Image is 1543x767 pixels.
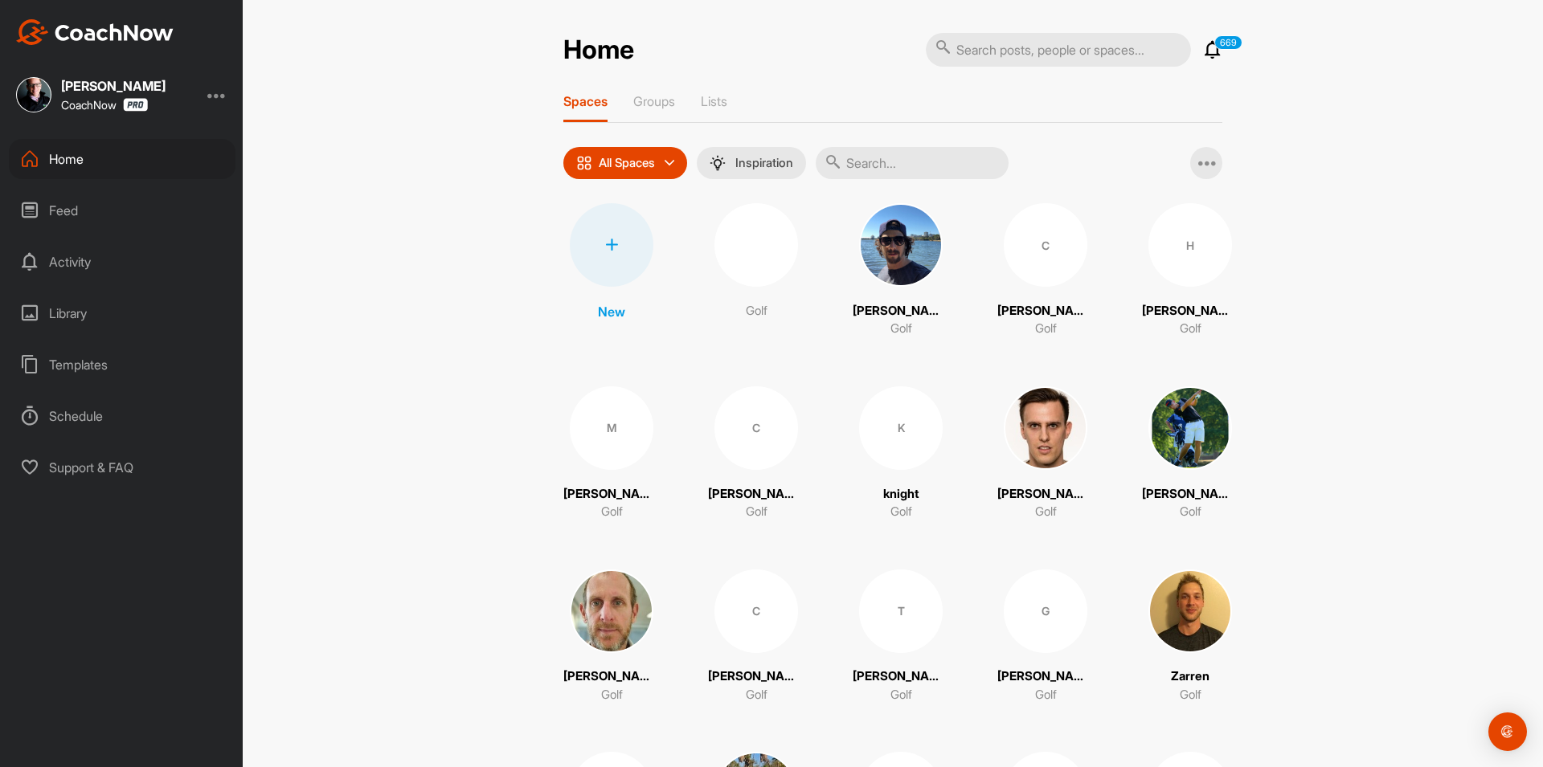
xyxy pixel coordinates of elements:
p: [PERSON_NAME] [997,302,1094,320]
div: T [859,569,943,653]
a: [PERSON_NAME]Golf [853,203,949,338]
p: [PERSON_NAME] [563,667,660,686]
input: Search... [816,147,1009,179]
p: New [598,302,625,321]
img: square_e5a1c8b45c7a489716c79f886f6a0dca.jpg [570,569,653,653]
p: Golf [746,686,767,704]
div: CoachNow [61,98,148,112]
div: Open Intercom Messenger [1488,712,1527,751]
img: square_d7b6dd5b2d8b6df5777e39d7bdd614c0.jpg [16,77,51,112]
a: H[PERSON_NAME]Golf [1142,203,1238,338]
p: [PERSON_NAME] [708,667,804,686]
div: Feed [9,190,235,231]
div: Schedule [9,396,235,436]
p: knight [883,485,919,504]
a: C[PERSON_NAME]Golf [708,569,804,704]
img: square_c74c483136c5a322e8c3ab00325b5695.jpg [859,203,943,287]
a: KknightGolf [853,386,949,521]
div: C [1004,203,1087,287]
a: G[PERSON_NAME]Golf [997,569,1094,704]
p: [PERSON_NAME] [563,485,660,504]
a: ZarrenGolf [1142,569,1238,704]
p: Golf [1180,320,1201,338]
div: Home [9,139,235,179]
p: Golf [890,320,912,338]
img: square_3693790e66a3519a47180c501abf0a57.jpg [1148,569,1232,653]
img: square_04ca77c7c53cd3339529e915fae3917d.jpg [1004,386,1087,470]
div: H [1148,203,1232,287]
p: Golf [1035,686,1057,704]
p: Golf [1035,320,1057,338]
input: Search posts, people or spaces... [926,33,1191,67]
h2: Home [563,35,634,66]
p: [PERSON_NAME] [1142,485,1238,504]
div: Support & FAQ [9,447,235,488]
p: Golf [890,686,912,704]
div: Activity [9,242,235,282]
p: Golf [1035,503,1057,521]
p: Golf [746,503,767,521]
p: Zarren [1171,667,1209,686]
a: C[PERSON_NAME]Golf [997,203,1094,338]
p: Groups [633,93,675,109]
p: Golf [1180,503,1201,521]
p: 669 [1214,35,1242,50]
p: All Spaces [599,157,655,169]
p: Lists [701,93,727,109]
div: C [714,569,798,653]
a: T[PERSON_NAME]Golf [853,569,949,704]
p: [PERSON_NAME] [853,667,949,686]
img: CoachNow [16,19,174,45]
div: G [1004,569,1087,653]
img: icon [576,155,592,171]
p: Spaces [563,93,608,109]
p: Golf [601,686,623,704]
p: Golf [890,503,912,521]
div: M [570,386,653,470]
a: C[PERSON_NAME]Golf [708,386,804,521]
a: M[PERSON_NAME]Golf [563,386,660,521]
p: Golf [1180,686,1201,704]
p: Inspiration [735,157,793,169]
a: Golf [708,203,804,338]
div: [PERSON_NAME] [61,80,166,92]
a: [PERSON_NAME]Golf [1142,386,1238,521]
p: [PERSON_NAME] [853,302,949,320]
img: menuIcon [710,155,726,171]
div: K [859,386,943,470]
img: CoachNow Pro [123,98,148,112]
a: [PERSON_NAME]Golf [563,569,660,704]
p: [PERSON_NAME] [1142,302,1238,320]
p: Golf [746,302,767,320]
img: square_c52517cafae7cc9ad69740a6896fcb52.jpg [1148,386,1232,470]
div: Templates [9,345,235,385]
p: Golf [601,503,623,521]
p: [PERSON_NAME] [708,485,804,504]
p: [PERSON_NAME] [997,485,1094,504]
div: Library [9,293,235,333]
div: C [714,386,798,470]
a: [PERSON_NAME]Golf [997,386,1094,521]
p: [PERSON_NAME] [997,667,1094,686]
